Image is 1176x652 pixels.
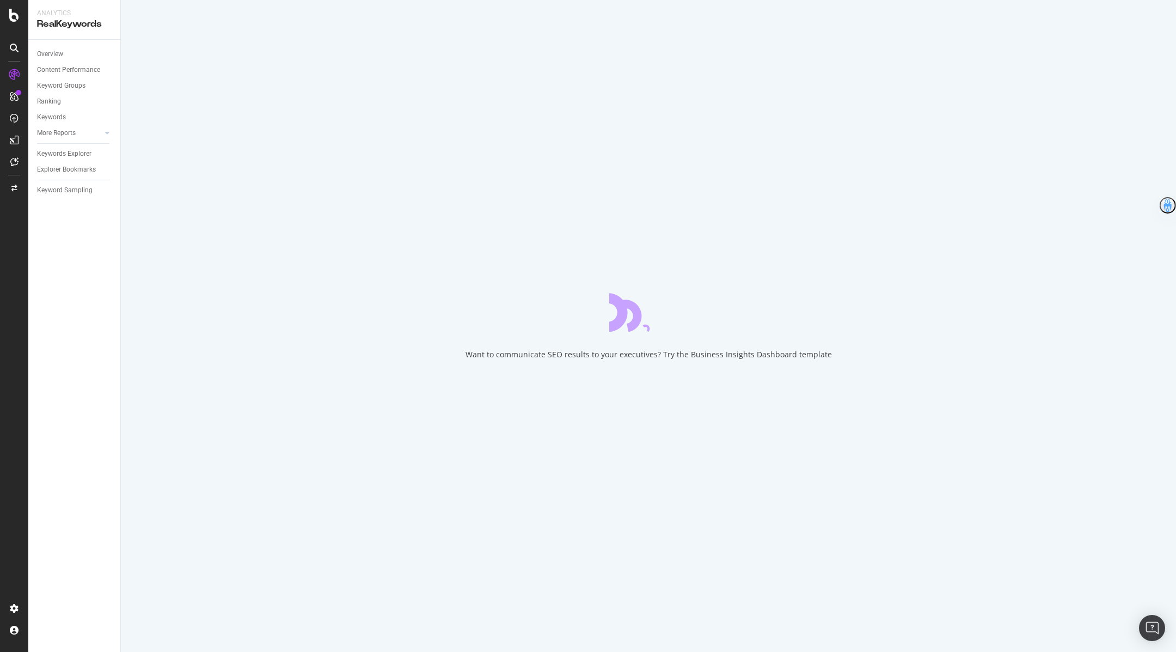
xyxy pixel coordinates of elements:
[37,96,113,107] a: Ranking
[37,185,113,196] a: Keyword Sampling
[465,349,832,360] div: Want to communicate SEO results to your executives? Try the Business Insights Dashboard template
[37,164,96,175] div: Explorer Bookmarks
[37,64,113,76] a: Content Performance
[37,64,100,76] div: Content Performance
[37,127,76,139] div: More Reports
[37,164,113,175] a: Explorer Bookmarks
[37,185,93,196] div: Keyword Sampling
[37,112,66,123] div: Keywords
[37,112,113,123] a: Keywords
[37,148,91,160] div: Keywords Explorer
[37,80,85,92] div: Keyword Groups
[37,96,61,107] div: Ranking
[37,80,113,92] a: Keyword Groups
[1139,615,1165,641] div: Open Intercom Messenger
[37,18,112,31] div: RealKeywords
[37,148,113,160] a: Keywords Explorer
[37,48,113,60] a: Overview
[37,48,63,60] div: Overview
[37,127,102,139] a: More Reports
[609,293,688,332] div: animation
[37,9,112,18] div: Analytics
